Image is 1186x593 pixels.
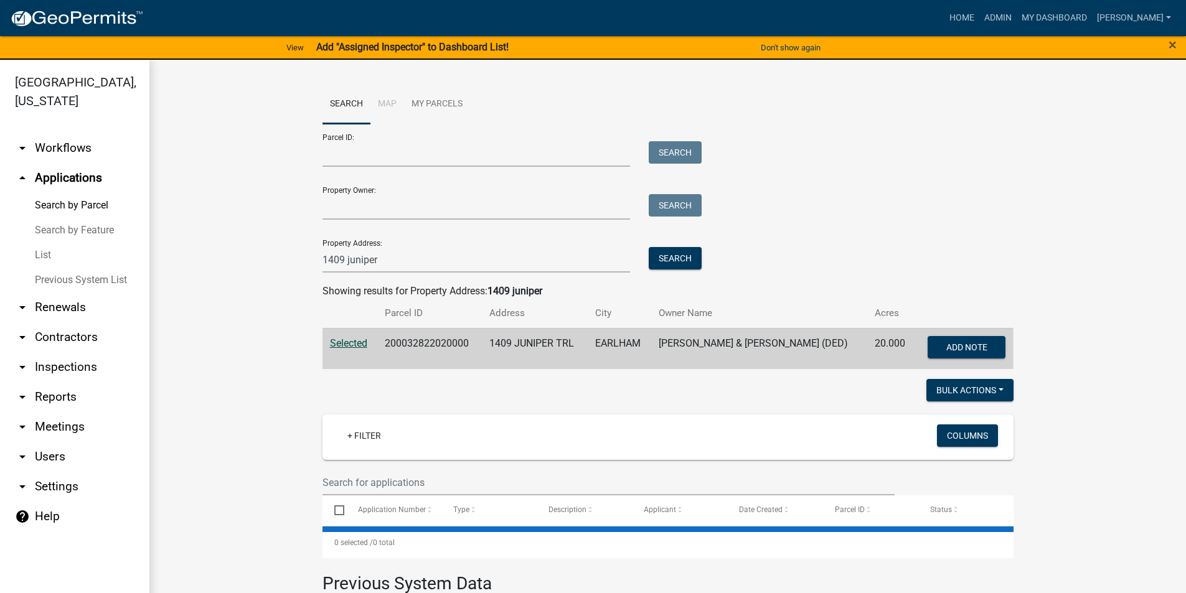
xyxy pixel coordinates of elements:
th: Address [482,299,587,328]
a: [PERSON_NAME] [1092,6,1176,30]
i: arrow_drop_down [15,390,30,404]
div: Showing results for Property Address: [322,284,1014,299]
span: Applicant [644,505,676,514]
a: + Filter [337,424,391,447]
a: View [281,37,309,58]
datatable-header-cell: Applicant [632,495,727,525]
datatable-header-cell: Type [441,495,537,525]
button: Search [649,194,702,217]
th: Acres [867,299,915,328]
input: Search for applications [322,470,895,495]
datatable-header-cell: Select [322,495,346,525]
th: Owner Name [651,299,867,328]
button: Add Note [928,336,1005,358]
i: arrow_drop_down [15,419,30,434]
i: arrow_drop_down [15,449,30,464]
datatable-header-cell: Application Number [346,495,441,525]
i: arrow_drop_down [15,330,30,345]
span: Parcel ID [835,505,865,514]
button: Search [649,141,702,164]
i: arrow_drop_down [15,479,30,494]
button: Close [1169,37,1177,52]
span: Description [548,505,586,514]
a: Admin [979,6,1017,30]
strong: 1409 juniper [487,285,542,297]
span: Type [453,505,469,514]
i: arrow_drop_down [15,141,30,156]
span: Add Note [946,342,987,352]
strong: Add "Assigned Inspector" to Dashboard List! [316,41,509,53]
th: City [588,299,652,328]
div: 0 total [322,527,1014,558]
button: Search [649,247,702,269]
td: EARLHAM [588,328,652,369]
datatable-header-cell: Description [537,495,632,525]
i: arrow_drop_down [15,360,30,375]
datatable-header-cell: Status [918,495,1013,525]
span: Date Created [739,505,783,514]
i: arrow_drop_down [15,300,30,315]
td: [PERSON_NAME] & [PERSON_NAME] (DED) [651,328,867,369]
span: Application Number [358,505,426,514]
span: 0 selected / [334,538,373,547]
td: 20.000 [867,328,915,369]
span: × [1169,36,1177,54]
a: Search [322,85,370,124]
a: Home [944,6,979,30]
th: Parcel ID [377,299,482,328]
i: help [15,509,30,524]
i: arrow_drop_up [15,170,30,185]
a: Selected [330,337,367,349]
span: Status [930,505,952,514]
button: Don't show again [756,37,826,58]
td: 1409 JUNIPER TRL [482,328,587,369]
button: Bulk Actions [926,379,1014,401]
datatable-header-cell: Date Created [727,495,822,525]
button: Columns [937,424,998,447]
a: My Parcels [404,85,470,124]
datatable-header-cell: Parcel ID [822,495,918,525]
td: 200032822020000 [377,328,482,369]
a: My Dashboard [1017,6,1092,30]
